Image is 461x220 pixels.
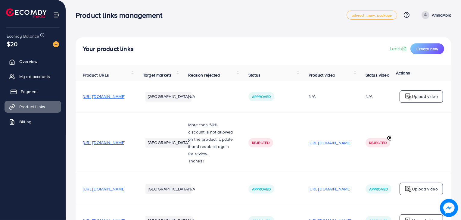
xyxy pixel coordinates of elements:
[369,140,387,145] span: Rejected
[145,138,192,147] li: [GEOGRAPHIC_DATA]
[83,72,109,78] span: Product URLs
[309,72,335,78] span: Product video
[405,93,412,100] img: logo
[432,11,451,19] p: AmnaAbid
[410,43,444,54] button: Create new
[143,72,172,78] span: Target markets
[347,11,397,20] a: adreach_new_package
[5,101,61,113] a: Product Links
[366,93,372,99] div: N/A
[7,33,39,39] span: Ecomdy Balance
[188,186,195,192] span: N/A
[7,39,17,48] span: $20
[309,139,351,146] p: [URL][DOMAIN_NAME]
[188,121,234,157] p: More than 50% discount is not allowed on the product. Update it and resubmit again for review.
[83,93,125,99] span: [URL][DOMAIN_NAME]
[145,184,192,194] li: [GEOGRAPHIC_DATA]
[76,11,167,20] h3: Product links management
[366,72,389,78] span: Status video
[252,140,269,145] span: Rejected
[412,93,438,100] p: Upload video
[419,11,451,19] a: AmnaAbid
[412,185,438,193] p: Upload video
[188,93,195,99] span: N/A
[83,186,125,192] span: [URL][DOMAIN_NAME]
[396,70,410,76] span: Actions
[405,185,412,193] img: logo
[145,92,192,101] li: [GEOGRAPHIC_DATA]
[5,86,61,98] a: Payment
[248,72,260,78] span: Status
[369,187,388,192] span: Approved
[5,71,61,83] a: My ad accounts
[440,199,458,217] img: image
[390,45,408,52] a: Learn
[19,104,45,110] span: Product Links
[53,11,60,18] img: menu
[309,185,351,193] p: [URL][DOMAIN_NAME]
[188,72,220,78] span: Reason rejected
[188,157,234,165] p: Thanks!!
[53,41,59,47] img: image
[309,93,351,99] div: N/A
[5,55,61,68] a: Overview
[21,89,38,95] span: Payment
[19,119,31,125] span: Billing
[19,58,37,64] span: Overview
[83,45,134,53] h4: Your product links
[5,116,61,128] a: Billing
[252,187,271,192] span: Approved
[416,46,438,52] span: Create new
[252,94,271,99] span: Approved
[19,74,50,80] span: My ad accounts
[6,8,47,18] img: logo
[83,140,125,146] span: [URL][DOMAIN_NAME]
[352,13,392,17] span: adreach_new_package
